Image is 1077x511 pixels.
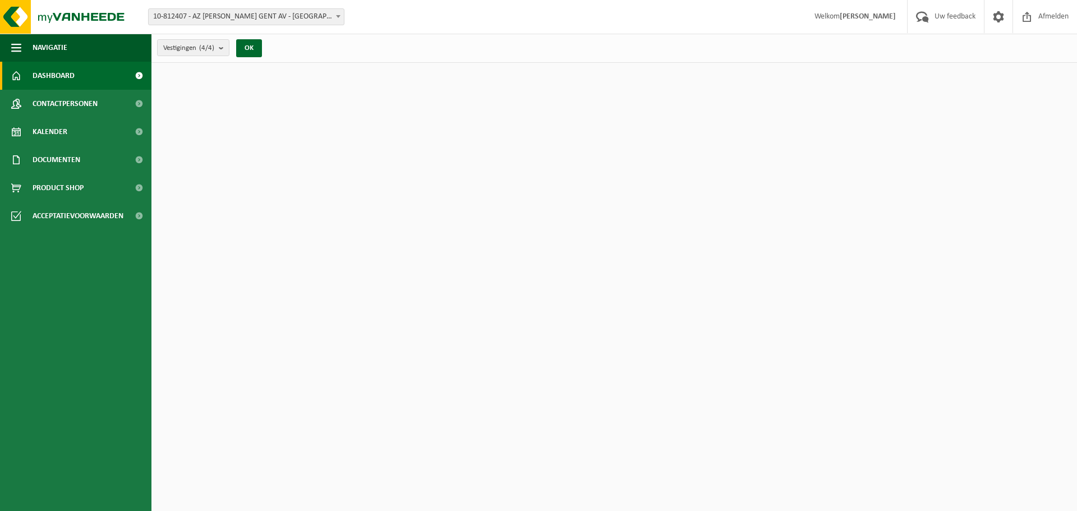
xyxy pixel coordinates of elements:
span: Documenten [33,146,80,174]
button: OK [236,39,262,57]
count: (4/4) [199,44,214,52]
span: Product Shop [33,174,84,202]
span: Acceptatievoorwaarden [33,202,123,230]
button: Vestigingen(4/4) [157,39,229,56]
span: Vestigingen [163,40,214,57]
span: Navigatie [33,34,67,62]
strong: [PERSON_NAME] [840,12,896,21]
span: Contactpersonen [33,90,98,118]
span: 10-812407 - AZ JAN PALFIJN GENT AV - GENT [148,8,344,25]
span: Dashboard [33,62,75,90]
span: 10-812407 - AZ JAN PALFIJN GENT AV - GENT [149,9,344,25]
span: Kalender [33,118,67,146]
